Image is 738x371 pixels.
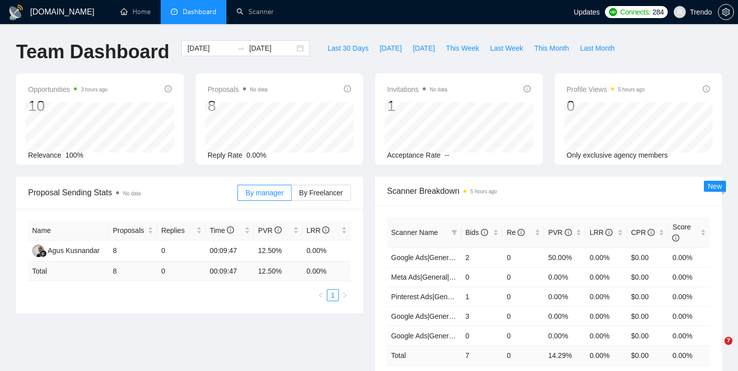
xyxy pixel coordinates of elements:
span: [DATE] [380,43,402,54]
span: LRR [307,226,330,234]
span: -- [445,151,449,159]
span: 0.00% [247,151,267,159]
td: 0 [157,240,205,262]
span: info-circle [344,85,351,92]
td: 0.00% [668,267,710,287]
button: right [339,289,351,301]
div: Agus Kusnandar [48,245,100,256]
td: $0.00 [627,287,669,306]
td: 0 [503,326,544,345]
a: searchScanner [236,8,274,16]
span: [DATE] [413,43,435,54]
span: Dashboard [183,8,216,16]
td: 0.00 % [585,345,627,365]
button: [DATE] [407,40,440,56]
span: Time [210,226,234,234]
span: left [318,292,324,298]
span: Bids [465,228,488,236]
td: 0.00% [544,267,586,287]
td: 0 [503,248,544,267]
td: 0 [503,345,544,365]
button: Last Week [484,40,529,56]
button: [DATE] [374,40,407,56]
span: info-circle [703,85,710,92]
div: 8 [208,96,268,115]
div: 1 [387,96,447,115]
span: This Month [534,43,569,54]
span: PVR [258,226,282,234]
td: 0 [461,267,503,287]
span: filter [451,229,457,235]
li: Next Page [339,289,351,301]
span: info-circle [275,226,282,233]
td: $ 0.00 [627,345,669,365]
li: 1 [327,289,339,301]
td: $0.00 [627,326,669,345]
td: 0.00% [668,326,710,345]
td: 0.00% [585,248,627,267]
td: 1 [461,287,503,306]
span: info-circle [648,229,655,236]
img: AK [32,244,45,257]
span: Last Month [580,43,614,54]
span: dashboard [171,8,178,15]
span: info-circle [524,85,531,92]
td: 0.00% [668,248,710,267]
td: 0.00% [668,306,710,326]
span: No data [430,87,447,92]
td: 00:09:47 [206,240,254,262]
button: left [315,289,327,301]
img: logo [8,5,24,21]
span: Scanner Name [391,228,438,236]
span: 284 [653,7,664,18]
span: New [708,182,722,190]
td: 14.29 % [544,345,586,365]
span: 100% [65,151,83,159]
img: gigradar-bm.png [40,250,47,257]
th: Proposals [109,221,157,240]
span: info-circle [605,229,612,236]
span: Acceptance Rate [387,151,441,159]
h1: Team Dashboard [16,40,169,64]
td: 8 [109,262,157,281]
td: 0.00% [585,267,627,287]
span: 7 [724,337,732,345]
span: Replies [161,225,194,236]
td: 3 [461,306,503,326]
td: 50.00% [544,248,586,267]
span: Connects: [620,7,650,18]
td: 0.00 % [303,262,351,281]
span: info-circle [165,85,172,92]
button: This Week [440,40,484,56]
td: $0.00 [627,267,669,287]
iframe: Intercom live chat [704,337,728,361]
span: info-circle [322,226,329,233]
li: Previous Page [315,289,327,301]
span: Reply Rate [208,151,242,159]
span: to [237,44,245,52]
time: 5 hours ago [618,87,645,92]
span: swap-right [237,44,245,52]
span: filter [449,225,459,240]
span: Proposals [208,83,268,95]
time: 5 hours ago [470,189,497,194]
td: $0.00 [627,248,669,267]
a: setting [718,8,734,16]
td: 12.50 % [254,262,302,281]
th: Name [28,221,109,240]
td: 0.00% [668,287,710,306]
span: Only exclusive agency members [567,151,668,159]
img: upwork-logo.png [609,8,617,16]
td: 00:09:47 [206,262,254,281]
span: Re [507,228,525,236]
span: info-circle [481,229,488,236]
td: Total [387,345,461,365]
a: 1 [327,290,338,301]
span: CPR [631,228,655,236]
span: Score [672,223,691,242]
span: This Week [446,43,479,54]
div: 10 [28,96,107,115]
button: This Month [529,40,574,56]
td: $0.00 [627,306,669,326]
span: Updates [574,8,600,16]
